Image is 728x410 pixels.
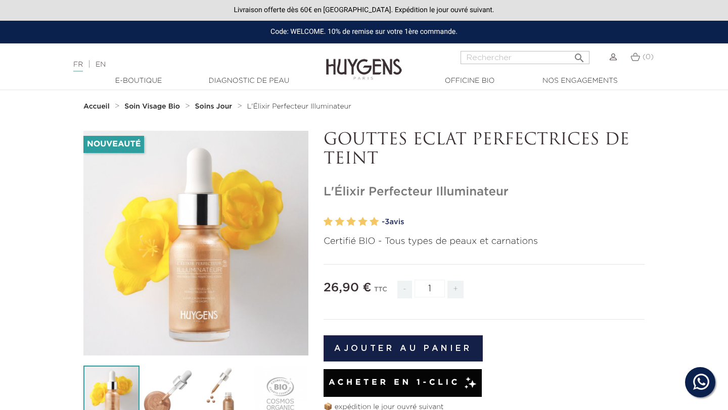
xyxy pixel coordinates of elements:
a: EN [96,61,106,68]
strong: Accueil [83,103,110,110]
p: Certifié BIO - Tous types de peaux et carnations [324,235,645,248]
a: -3avis [382,215,645,230]
a: Soin Visage Bio [124,102,183,111]
p: GOUTTES ECLAT PERFECTRICES DE TEINT [324,131,645,170]
span: (0) [643,54,654,61]
a: FR [73,61,83,72]
label: 3 [347,215,356,229]
a: Diagnostic de peau [198,76,299,86]
a: Nos engagements [529,76,630,86]
a: Officine Bio [419,76,520,86]
label: 1 [324,215,333,229]
span: L'Élixir Perfecteur Illuminateur [247,103,351,110]
div: | [68,59,296,71]
label: 2 [335,215,344,229]
strong: Soins Jour [195,103,233,110]
a: Accueil [83,102,112,111]
div: TTC [374,279,387,306]
h1: L'Élixir Perfecteur Illuminateur [324,185,645,199]
input: Quantité [415,280,445,297]
a: Soins Jour [195,102,235,111]
a: E-Boutique [88,76,189,86]
a: L'Élixir Perfecteur Illuminateur [247,102,351,111]
strong: Soin Visage Bio [124,103,180,110]
label: 4 [358,215,367,229]
label: 5 [370,215,379,229]
button:  [570,48,588,62]
span: 3 [385,218,389,226]
span: - [397,281,412,298]
input: Rechercher [461,51,589,64]
img: Huygens [326,42,402,81]
span: 26,90 € [324,282,372,294]
span: + [447,281,464,298]
i:  [573,49,585,61]
button: Ajouter au panier [324,335,483,362]
li: Nouveauté [83,136,144,153]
